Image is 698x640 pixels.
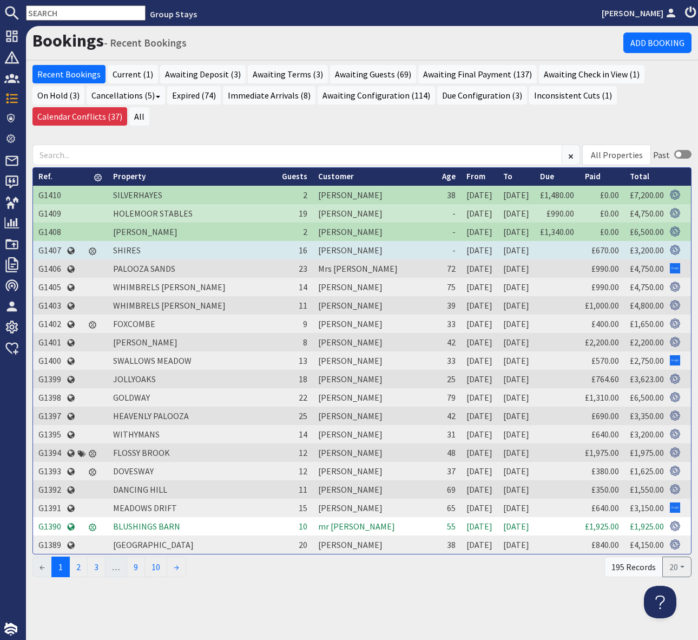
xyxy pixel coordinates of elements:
td: [DATE] [461,443,498,462]
a: SHIRES [113,245,141,256]
a: FLOSSY BROOK [113,447,170,458]
a: £4,750.00 [630,263,664,274]
a: £3,623.00 [630,374,664,384]
td: [PERSON_NAME] [313,443,437,462]
span: 25 [299,410,307,421]
a: WHIMBRELS [PERSON_NAME] [113,282,226,292]
td: [DATE] [498,425,535,443]
td: [PERSON_NAME] [313,333,437,351]
a: £990.00 [591,282,619,292]
td: 31 [437,425,461,443]
a: £0.00 [600,208,619,219]
div: Past [653,148,670,161]
td: 25 [437,370,461,388]
img: Referer: Group Stays [670,226,680,237]
td: 65 [437,499,461,517]
a: MEADOWS DRIFT [113,502,177,513]
td: [DATE] [498,443,535,462]
span: 14 [299,429,307,440]
a: £640.00 [591,502,619,513]
img: Referer: Group Stays [670,208,680,218]
td: G1393 [33,462,67,480]
td: G1391 [33,499,67,517]
td: G1410 [33,186,67,204]
td: [DATE] [461,407,498,425]
a: PALOOZA SANDS [113,263,175,274]
td: [DATE] [498,315,535,333]
img: Referer: Group Stays [670,337,680,347]
a: Cancellations (5) [87,86,165,105]
button: 20 [662,557,692,577]
td: [DATE] [461,462,498,480]
td: 33 [437,351,461,370]
a: SILVERHAYES [113,190,162,200]
a: WITHYMANS [113,429,160,440]
td: [DATE] [498,241,535,259]
img: staytech_i_w-64f4e8e9ee0a9c174fd5317b4b171b261742d2d393467e5bdba4413f4f884c10.svg [4,623,17,636]
a: £7,200.00 [630,190,664,200]
a: £764.60 [591,374,619,384]
td: [DATE] [498,296,535,315]
img: Referer: Group Stays [670,190,680,200]
td: [DATE] [498,407,535,425]
a: £990.00 [546,208,574,219]
td: 39 [437,296,461,315]
a: £4,150.00 [630,539,664,550]
td: [PERSON_NAME] [313,278,437,296]
td: [DATE] [461,425,498,443]
td: G1399 [33,370,67,388]
a: Inconsistent Cuts (1) [529,86,617,105]
a: To [503,171,512,181]
td: [PERSON_NAME] [313,241,437,259]
a: Awaiting Check in View (1) [539,65,644,83]
a: £1,550.00 [630,484,664,495]
td: G1395 [33,425,67,443]
a: BLUSHINGS BARN [113,521,180,532]
span: 13 [299,355,307,366]
a: £1,925.00 [585,521,619,532]
input: SEARCH [26,5,146,21]
td: [DATE] [461,517,498,535]
a: £1,310.00 [585,392,619,403]
a: £3,350.00 [630,410,664,421]
a: £3,150.00 [630,502,664,513]
img: Referer: Group Stays [670,318,680,329]
td: [PERSON_NAME] [313,370,437,388]
small: - Recent Bookings [104,36,187,49]
td: [PERSON_NAME] [313,407,437,425]
span: 20 [299,539,307,550]
a: [GEOGRAPHIC_DATA] [113,539,194,550]
td: G1408 [33,223,67,241]
a: Recent Bookings [32,65,106,83]
td: G1400 [33,351,67,370]
td: [PERSON_NAME] [313,480,437,499]
a: [PERSON_NAME] [602,6,679,19]
a: 3 [87,557,106,577]
img: Referer: Group Stays [670,245,680,255]
a: £2,200.00 [630,337,664,348]
img: Referer: Google [670,502,680,513]
td: - [437,241,461,259]
td: [DATE] [461,370,498,388]
img: Referer: Google [670,263,680,273]
td: [DATE] [461,259,498,278]
a: £2,750.00 [630,355,664,366]
a: Age [442,171,456,181]
a: £1,650.00 [630,318,664,329]
td: 33 [437,315,461,333]
span: 23 [299,263,307,274]
a: Awaiting Final Payment (137) [418,65,537,83]
a: On Hold (3) [32,86,84,105]
a: £1,625.00 [630,466,664,476]
td: [DATE] [498,333,535,351]
a: [PERSON_NAME] [113,226,177,237]
td: [DATE] [461,388,498,407]
img: Referer: Group Stays [670,300,680,310]
span: 15 [299,502,307,513]
a: £4,750.00 [630,208,664,219]
td: [DATE] [461,535,498,554]
a: £2,200.00 [585,337,619,348]
td: [DATE] [461,204,498,223]
img: Referer: Group Stays [670,447,680,458]
img: Referer: Group Stays [670,410,680,421]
